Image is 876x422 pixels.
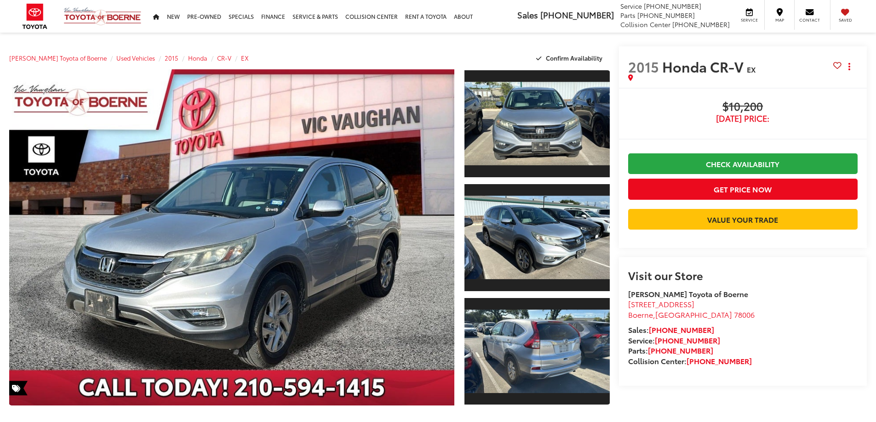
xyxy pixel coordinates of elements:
[628,298,755,320] a: [STREET_ADDRESS] Boerne,[GEOGRAPHIC_DATA] 78006
[116,54,155,62] a: Used Vehicles
[464,297,610,406] a: Expand Photo 3
[628,298,694,309] span: [STREET_ADDRESS]
[628,56,659,76] span: 2015
[463,196,611,279] img: 2015 Honda CR-V EX
[464,69,610,178] a: Expand Photo 1
[848,63,850,70] span: dropdown dots
[655,335,720,345] a: [PHONE_NUMBER]
[649,324,714,335] a: [PHONE_NUMBER]
[628,100,858,114] span: $10,200
[648,345,713,355] a: [PHONE_NUMBER]
[628,269,858,281] h2: Visit our Store
[531,50,610,66] button: Confirm Availability
[620,1,642,11] span: Service
[672,20,730,29] span: [PHONE_NUMBER]
[687,355,752,366] a: [PHONE_NUMBER]
[628,335,720,345] strong: Service:
[644,1,701,11] span: [PHONE_NUMBER]
[546,54,602,62] span: Confirm Availability
[628,288,748,299] strong: [PERSON_NAME] Toyota of Boerne
[464,183,610,292] a: Expand Photo 2
[637,11,695,20] span: [PHONE_NUMBER]
[165,54,178,62] a: 2015
[655,309,732,320] span: [GEOGRAPHIC_DATA]
[628,153,858,174] a: Check Availability
[628,209,858,230] a: Value Your Trade
[517,9,538,21] span: Sales
[835,17,855,23] span: Saved
[739,17,760,23] span: Service
[628,345,713,355] strong: Parts:
[620,11,636,20] span: Parts
[620,20,670,29] span: Collision Center
[747,64,756,74] span: EX
[662,56,747,76] span: Honda CR-V
[9,381,28,395] span: Special
[241,54,249,62] a: EX
[769,17,790,23] span: Map
[540,9,614,21] span: [PHONE_NUMBER]
[217,54,231,62] a: CR-V
[734,309,755,320] span: 78006
[5,68,458,407] img: 2015 Honda CR-V EX
[628,114,858,123] span: [DATE] Price:
[9,54,107,62] a: [PERSON_NAME] Toyota of Boerne
[463,309,611,393] img: 2015 Honda CR-V EX
[842,58,858,74] button: Actions
[63,7,142,26] img: Vic Vaughan Toyota of Boerne
[188,54,207,62] a: Honda
[628,179,858,199] button: Get Price Now
[9,69,454,405] a: Expand Photo 0
[628,309,755,320] span: ,
[463,82,611,165] img: 2015 Honda CR-V EX
[628,355,752,366] strong: Collision Center:
[628,324,714,335] strong: Sales:
[628,309,653,320] span: Boerne
[799,17,820,23] span: Contact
